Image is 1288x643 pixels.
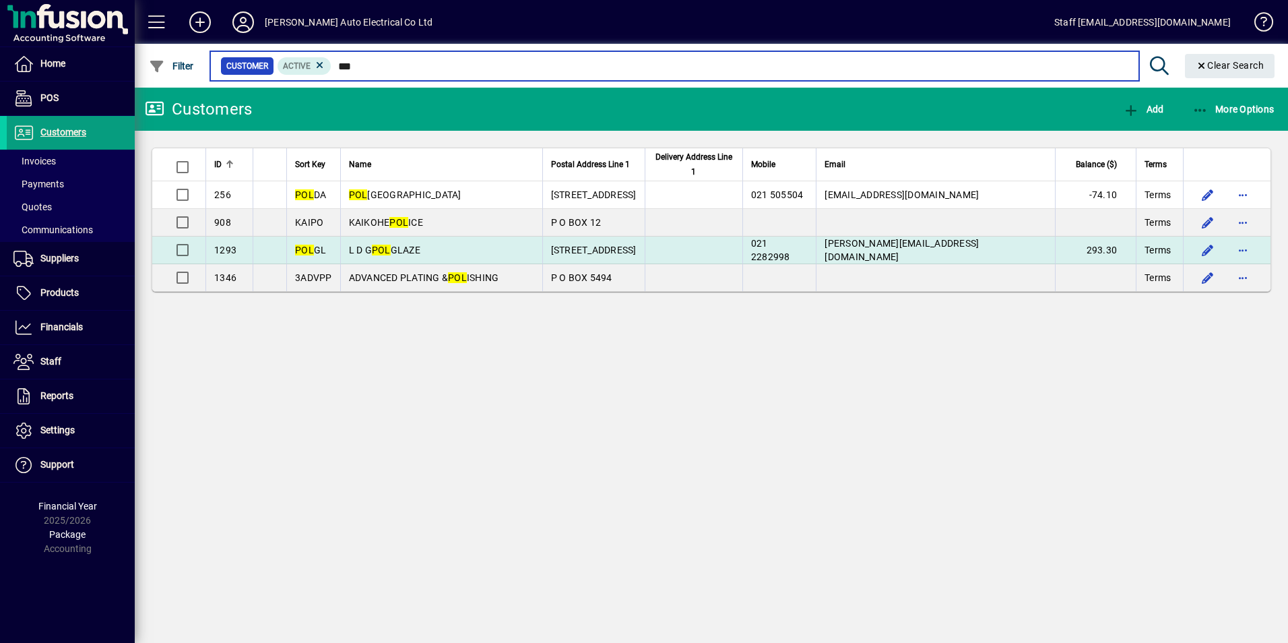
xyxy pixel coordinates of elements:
[295,245,314,255] em: POL
[1120,97,1167,121] button: Add
[13,224,93,235] span: Communications
[40,425,75,435] span: Settings
[7,414,135,448] a: Settings
[7,242,135,276] a: Suppliers
[295,217,323,228] span: KAIPO
[349,157,534,172] div: Name
[7,173,135,195] a: Payments
[40,127,86,137] span: Customers
[214,217,231,228] span: 908
[149,61,194,71] span: Filter
[226,59,268,73] span: Customer
[1232,267,1254,288] button: More options
[295,189,326,200] span: DA
[214,157,245,172] div: ID
[295,245,326,255] span: GL
[1197,212,1219,233] button: Edit
[7,195,135,218] a: Quotes
[7,150,135,173] a: Invoices
[1197,184,1219,206] button: Edit
[1055,181,1136,209] td: -74.10
[1054,11,1231,33] div: Staff [EMAIL_ADDRESS][DOMAIN_NAME]
[1197,267,1219,288] button: Edit
[751,189,804,200] span: 021 505504
[222,10,265,34] button: Profile
[349,189,461,200] span: [GEOGRAPHIC_DATA]
[214,157,222,172] span: ID
[40,390,73,401] span: Reports
[7,311,135,344] a: Financials
[179,10,222,34] button: Add
[49,529,86,540] span: Package
[1123,104,1163,115] span: Add
[551,189,637,200] span: [STREET_ADDRESS]
[283,61,311,71] span: Active
[295,157,325,172] span: Sort Key
[1055,237,1136,264] td: 293.30
[825,157,845,172] span: Email
[145,98,252,120] div: Customers
[1076,157,1117,172] span: Balance ($)
[349,272,499,283] span: ADVANCED PLATING & ISHING
[1244,3,1271,47] a: Knowledge Base
[265,11,432,33] div: [PERSON_NAME] Auto Electrical Co Ltd
[751,238,790,262] span: 021 2282998
[825,189,979,200] span: [EMAIL_ADDRESS][DOMAIN_NAME]
[372,245,391,255] em: POL
[825,157,1047,172] div: Email
[349,217,423,228] span: KAIKOHE ICE
[1232,184,1254,206] button: More options
[551,157,630,172] span: Postal Address Line 1
[825,238,979,262] span: [PERSON_NAME][EMAIL_ADDRESS][DOMAIN_NAME]
[13,179,64,189] span: Payments
[349,245,420,255] span: L D G GLAZE
[1232,212,1254,233] button: More options
[7,345,135,379] a: Staff
[751,157,808,172] div: Mobile
[146,54,197,78] button: Filter
[1145,157,1167,172] span: Terms
[214,245,236,255] span: 1293
[751,157,775,172] span: Mobile
[40,287,79,298] span: Products
[13,156,56,166] span: Invoices
[7,47,135,81] a: Home
[40,321,83,332] span: Financials
[7,379,135,413] a: Reports
[214,189,231,200] span: 256
[278,57,331,75] mat-chip: Activation Status: Active
[40,356,61,367] span: Staff
[7,276,135,310] a: Products
[1064,157,1129,172] div: Balance ($)
[448,272,467,283] em: POL
[295,189,314,200] em: POL
[349,157,371,172] span: Name
[1185,54,1275,78] button: Clear
[1189,97,1278,121] button: More Options
[38,501,97,512] span: Financial Year
[295,272,332,283] span: 3ADVPP
[214,272,236,283] span: 1346
[1145,216,1171,229] span: Terms
[7,448,135,482] a: Support
[653,150,734,179] span: Delivery Address Line 1
[1192,104,1275,115] span: More Options
[349,189,368,200] em: POL
[1196,60,1264,71] span: Clear Search
[40,58,65,69] span: Home
[551,245,637,255] span: [STREET_ADDRESS]
[551,272,612,283] span: P O BOX 5494
[13,202,52,212] span: Quotes
[1145,271,1171,284] span: Terms
[1197,239,1219,261] button: Edit
[1145,243,1171,257] span: Terms
[551,217,602,228] span: P O BOX 12
[40,253,79,264] span: Suppliers
[40,92,59,103] span: POS
[7,82,135,115] a: POS
[40,459,74,470] span: Support
[1232,239,1254,261] button: More options
[7,218,135,241] a: Communications
[389,217,408,228] em: POL
[1145,188,1171,202] span: Terms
